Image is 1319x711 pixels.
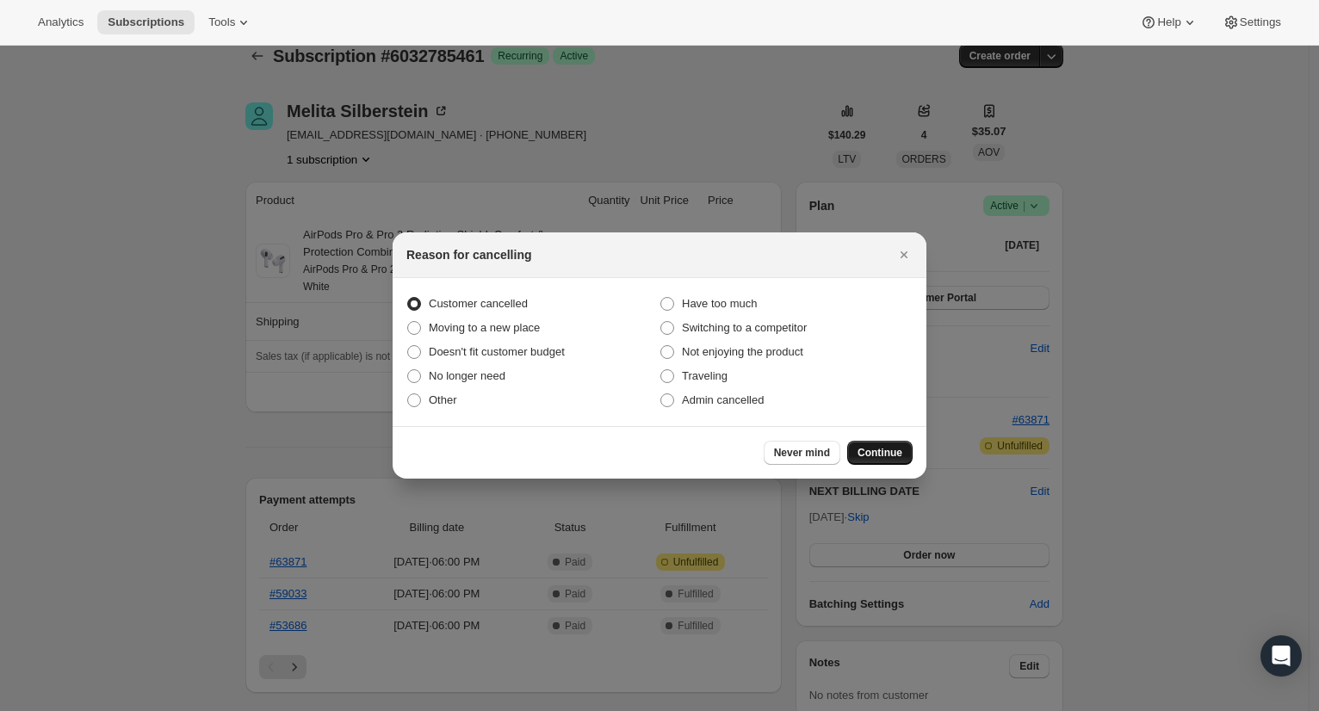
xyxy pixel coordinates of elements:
[429,297,528,310] span: Customer cancelled
[108,15,184,29] span: Subscriptions
[1212,10,1291,34] button: Settings
[774,446,830,460] span: Never mind
[847,441,913,465] button: Continue
[682,321,807,334] span: Switching to a competitor
[682,297,757,310] span: Have too much
[892,243,916,267] button: Close
[1240,15,1281,29] span: Settings
[682,393,764,406] span: Admin cancelled
[682,369,728,382] span: Traveling
[28,10,94,34] button: Analytics
[1260,635,1302,677] div: Open Intercom Messenger
[429,393,457,406] span: Other
[764,441,840,465] button: Never mind
[97,10,195,34] button: Subscriptions
[1130,10,1208,34] button: Help
[208,15,235,29] span: Tools
[429,369,505,382] span: No longer need
[198,10,263,34] button: Tools
[38,15,84,29] span: Analytics
[682,345,803,358] span: Not enjoying the product
[858,446,902,460] span: Continue
[406,246,531,263] h2: Reason for cancelling
[1157,15,1180,29] span: Help
[429,345,565,358] span: Doesn't fit customer budget
[429,321,540,334] span: Moving to a new place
